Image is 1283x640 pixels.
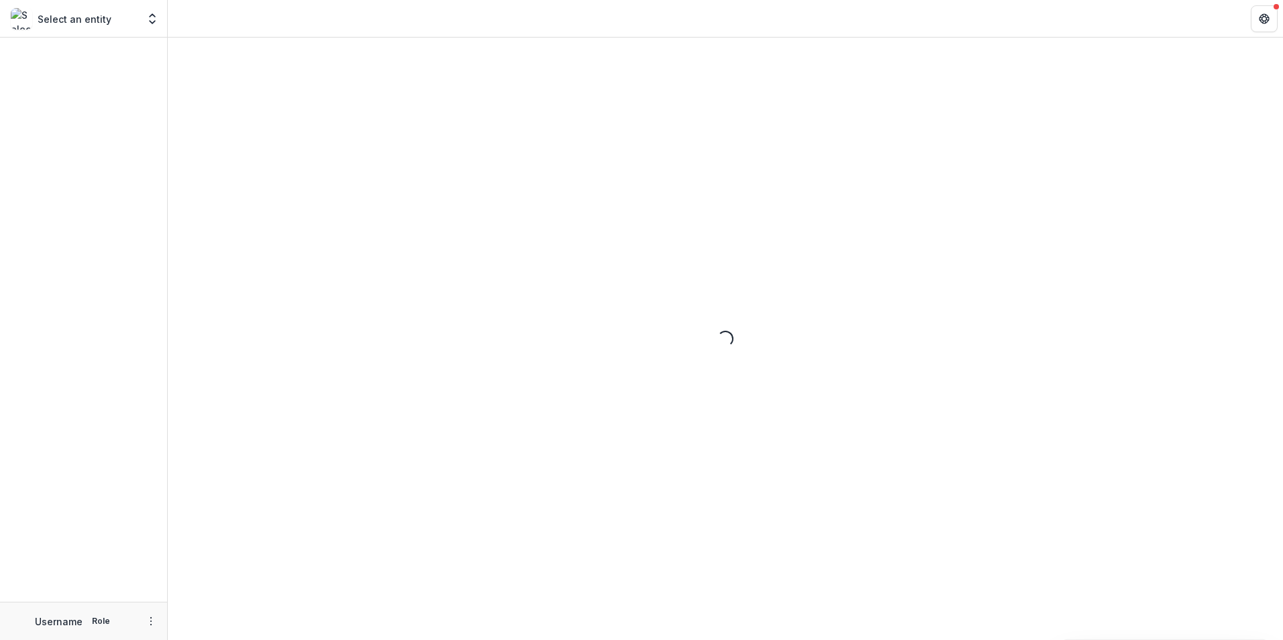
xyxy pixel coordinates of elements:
p: Username [35,615,83,629]
p: Role [88,615,114,627]
button: More [143,613,159,629]
img: Select an entity [11,8,32,30]
button: Open entity switcher [143,5,162,32]
p: Select an entity [38,12,111,26]
button: Get Help [1251,5,1278,32]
